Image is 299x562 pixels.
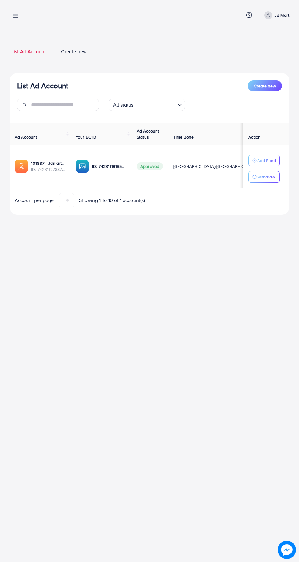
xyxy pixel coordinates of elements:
[76,160,89,173] img: ic-ba-acc.ded83a64.svg
[17,81,68,90] h3: List Ad Account
[112,101,135,109] span: All status
[173,134,194,140] span: Time Zone
[92,163,127,170] p: ID: 7423111918581366785
[278,541,296,559] img: image
[109,99,185,111] div: Search for option
[262,11,289,19] a: Jd Mart
[137,128,159,140] span: Ad Account Status
[15,160,28,173] img: ic-ads-acc.e4c84228.svg
[137,162,163,170] span: Approved
[15,134,37,140] span: Ad Account
[135,99,175,109] input: Search for option
[31,160,66,166] a: 1018871_Jdmart_1728328132431
[173,163,258,169] span: [GEOGRAPHIC_DATA]/[GEOGRAPHIC_DATA]
[248,134,261,140] span: Action
[79,197,145,204] span: Showing 1 To 10 of 1 account(s)
[254,83,276,89] span: Create new
[257,173,275,181] p: Withdraw
[257,157,276,164] p: Add Fund
[248,80,282,91] button: Create new
[11,48,46,55] span: List Ad Account
[31,160,66,173] div: <span class='underline'>1018871_Jdmart_1728328132431</span></br>7423112788702167057
[31,166,66,172] span: ID: 7423112788702167057
[275,12,289,19] p: Jd Mart
[248,171,280,183] button: Withdraw
[61,48,87,55] span: Create new
[76,134,97,140] span: Your BC ID
[248,155,280,166] button: Add Fund
[15,197,54,204] span: Account per page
